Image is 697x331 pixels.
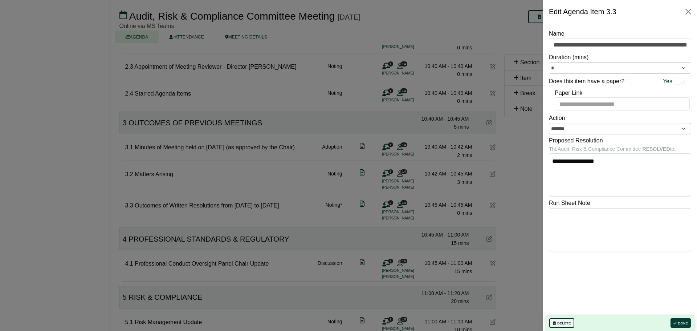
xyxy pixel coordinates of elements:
label: Name [549,29,564,39]
b: RESOLVED [643,146,670,152]
label: Duration (mins) [549,53,588,62]
div: Edit Agenda Item 3.3 [549,6,616,17]
button: Close [682,6,694,17]
span: Yes [663,77,672,86]
label: Action [549,113,565,123]
label: Does this item have a paper? [549,77,624,86]
label: Run Sheet Note [549,198,590,208]
button: Delete [549,318,574,328]
label: Proposed Resolution [549,136,603,145]
div: The Audit, Risk & Compliance Committee to: [549,145,691,153]
label: Paper Link [555,88,583,98]
button: Done [670,318,691,328]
